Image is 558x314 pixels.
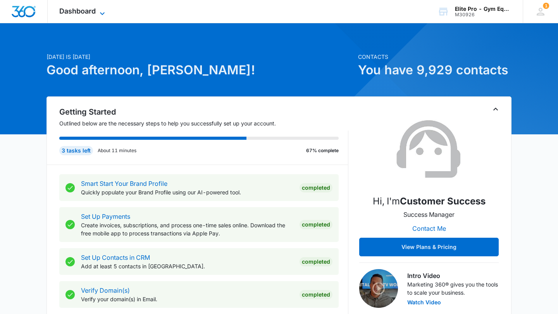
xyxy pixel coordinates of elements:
div: account id [455,12,511,17]
button: Contact Me [405,219,454,238]
p: Success Manager [403,210,455,219]
div: Completed [300,183,332,192]
p: 67% complete [306,147,339,154]
p: Contacts [358,53,511,61]
p: Verify your domain(s) in Email. [81,295,293,303]
p: Create invoices, subscriptions, and process one-time sales online. Download the free mobile app t... [81,221,293,237]
div: notifications count [543,3,549,9]
div: Completed [300,290,332,299]
button: Toggle Collapse [491,105,500,114]
a: Set Up Contacts in CRM [81,254,150,261]
p: Outlined below are the necessary steps to help you successfully set up your account. [59,119,348,127]
p: About 11 minutes [98,147,136,154]
h1: Good afternoon, [PERSON_NAME]! [46,61,353,79]
p: Hi, I'm [373,194,486,208]
h3: Intro Video [407,271,499,280]
div: 3 tasks left [59,146,93,155]
span: 1 [543,3,549,9]
button: Watch Video [407,300,441,305]
strong: Customer Success [400,196,486,207]
p: Quickly populate your Brand Profile using our AI-powered tool. [81,188,293,196]
p: Add at least 5 contacts in [GEOGRAPHIC_DATA]. [81,262,293,270]
a: Smart Start Your Brand Profile [81,180,167,187]
div: Completed [300,220,332,229]
p: [DATE] is [DATE] [46,53,353,61]
a: Set Up Payments [81,213,130,220]
div: Completed [300,257,332,266]
span: Dashboard [59,7,96,15]
button: View Plans & Pricing [359,238,499,256]
h1: You have 9,929 contacts [358,61,511,79]
h2: Getting Started [59,106,348,118]
img: Intro Video [359,269,398,308]
p: Marketing 360® gives you the tools to scale your business. [407,280,499,297]
img: Customer Success [390,111,468,188]
div: account name [455,6,511,12]
a: Verify Domain(s) [81,287,130,294]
